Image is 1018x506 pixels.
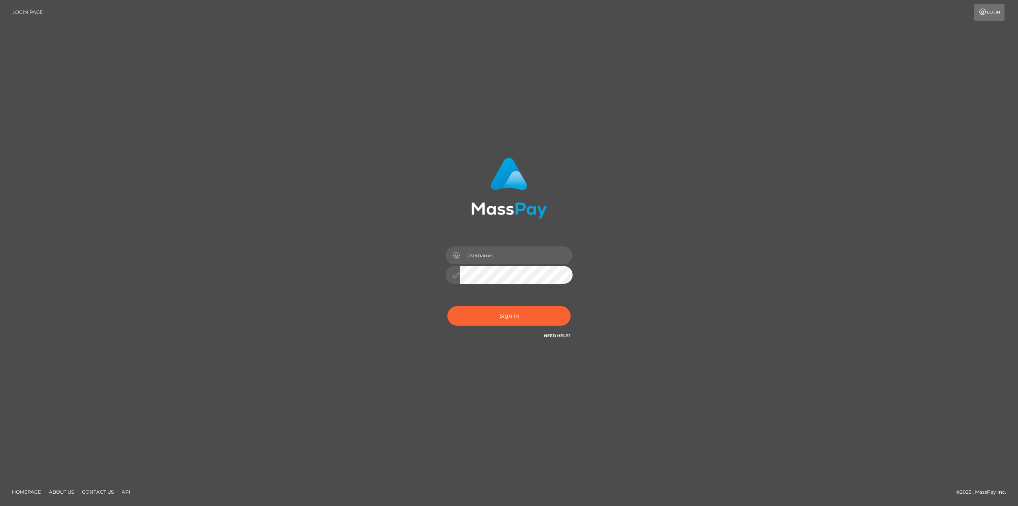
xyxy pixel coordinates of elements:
img: MassPay Login [471,158,547,219]
a: Login [974,4,1004,21]
a: API [119,486,134,498]
input: Username... [460,246,573,264]
a: Homepage [9,486,44,498]
div: © 2025 , MassPay Inc. [956,488,1012,496]
a: About Us [46,486,77,498]
a: Contact Us [79,486,117,498]
button: Sign in [447,306,571,326]
a: Login Page [12,4,43,21]
a: Need Help? [544,333,571,338]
